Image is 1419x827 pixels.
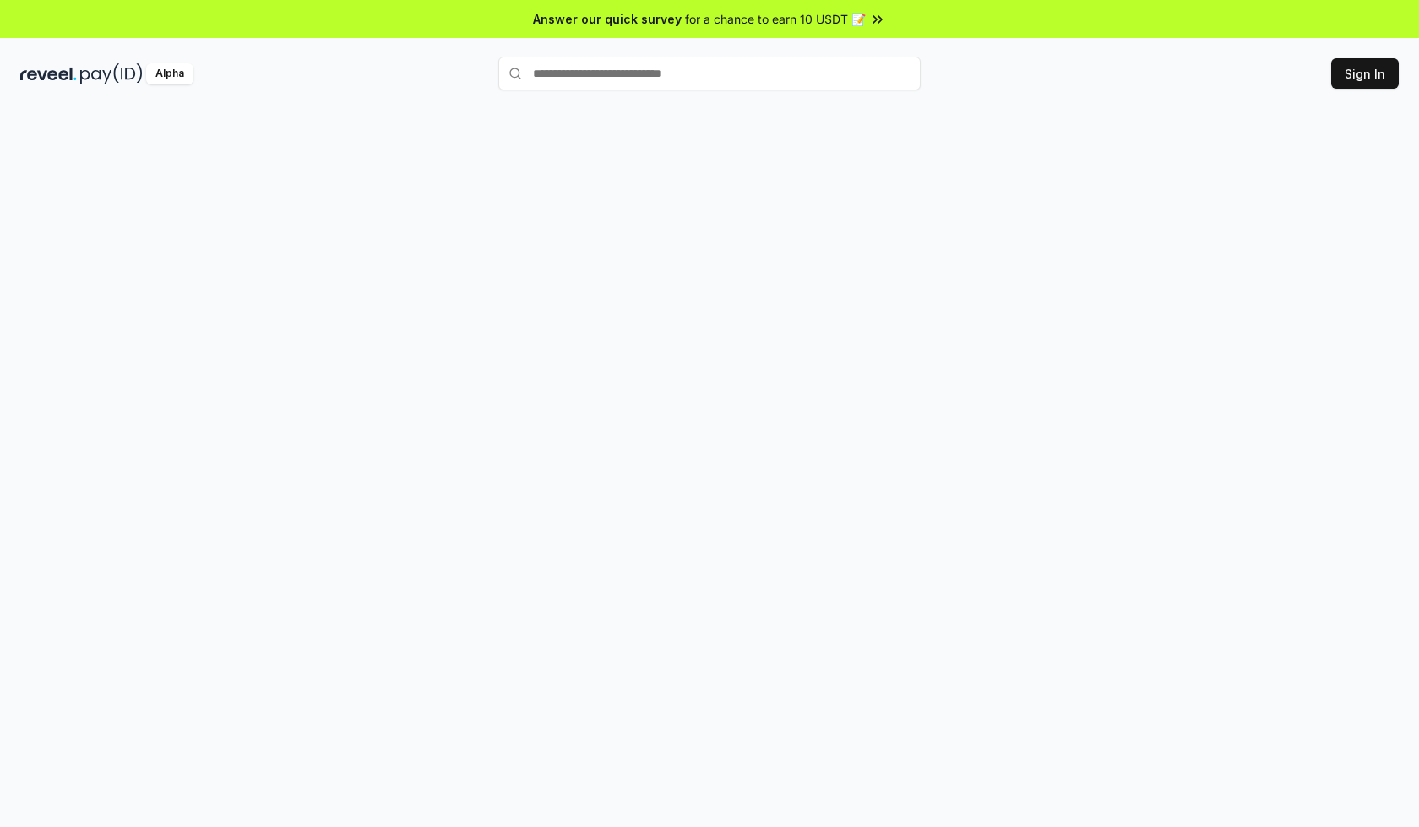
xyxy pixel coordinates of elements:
[685,10,866,28] span: for a chance to earn 10 USDT 📝
[533,10,682,28] span: Answer our quick survey
[20,63,77,84] img: reveel_dark
[80,63,143,84] img: pay_id
[146,63,193,84] div: Alpha
[1331,58,1399,89] button: Sign In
